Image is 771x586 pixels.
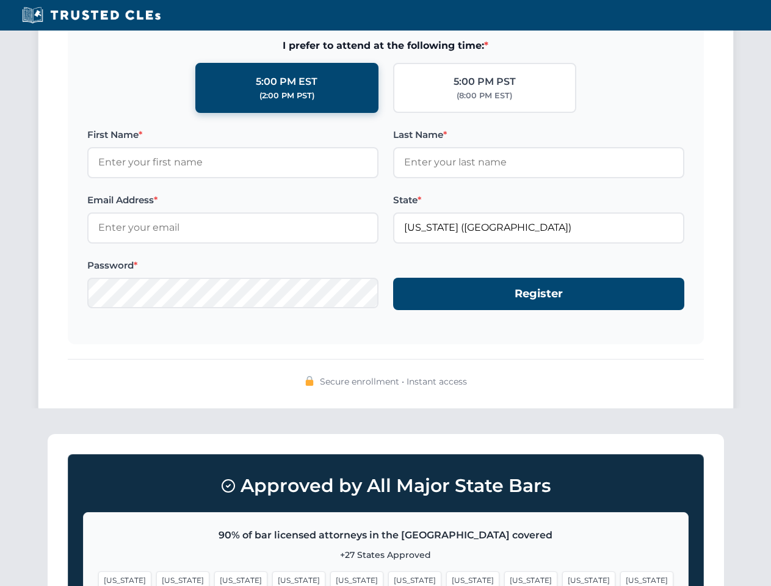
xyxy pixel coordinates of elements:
[393,212,684,243] input: Florida (FL)
[87,258,378,273] label: Password
[18,6,164,24] img: Trusted CLEs
[393,128,684,142] label: Last Name
[256,74,317,90] div: 5:00 PM EST
[83,469,689,502] h3: Approved by All Major State Bars
[393,193,684,208] label: State
[98,548,673,562] p: +27 States Approved
[393,147,684,178] input: Enter your last name
[457,90,512,102] div: (8:00 PM EST)
[393,278,684,310] button: Register
[320,375,467,388] span: Secure enrollment • Instant access
[87,38,684,54] span: I prefer to attend at the following time:
[98,527,673,543] p: 90% of bar licensed attorneys in the [GEOGRAPHIC_DATA] covered
[454,74,516,90] div: 5:00 PM PST
[87,147,378,178] input: Enter your first name
[87,128,378,142] label: First Name
[87,212,378,243] input: Enter your email
[305,376,314,386] img: 🔒
[259,90,314,102] div: (2:00 PM PST)
[87,193,378,208] label: Email Address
